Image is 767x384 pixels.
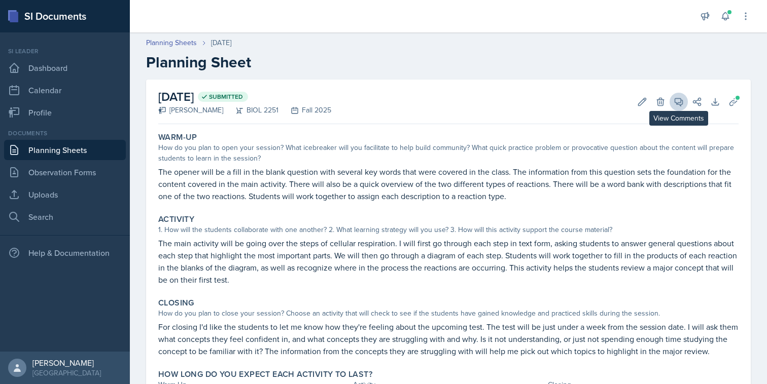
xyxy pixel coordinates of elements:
[158,105,223,116] div: [PERSON_NAME]
[158,214,194,224] label: Activity
[4,207,126,227] a: Search
[146,53,751,71] h2: Planning Sheet
[4,129,126,138] div: Documents
[4,243,126,263] div: Help & Documentation
[146,37,197,48] a: Planning Sheets
[670,93,688,111] button: View Comments
[158,298,194,308] label: Closing
[158,224,739,235] div: 1. How will the students collaborate with one another? 2. What learning strategy will you use? 3....
[4,80,126,100] a: Calendar
[158,142,739,164] div: How do you plan to open your session? What icebreaker will you facilitate to help build community...
[4,184,126,205] a: Uploads
[158,166,739,202] p: The opener will be a fill in the blank question with several key words that were covered in the c...
[158,308,739,319] div: How do you plan to close your session? Choose an activity that will check to see if the students ...
[32,368,101,378] div: [GEOGRAPHIC_DATA]
[4,140,126,160] a: Planning Sheets
[211,37,231,48] div: [DATE]
[4,162,126,182] a: Observation Forms
[278,105,331,116] div: Fall 2025
[4,58,126,78] a: Dashboard
[32,358,101,368] div: [PERSON_NAME]
[158,132,197,142] label: Warm-Up
[158,321,739,357] p: For closing I'd like the students to let me know how they're feeling about the upcoming test. The...
[4,102,126,123] a: Profile
[209,93,243,101] span: Submitted
[158,369,372,379] label: How long do you expect each activity to last?
[4,47,126,56] div: Si leader
[223,105,278,116] div: BIOL 2251
[158,88,331,106] h2: [DATE]
[158,237,739,286] p: The main activity will be going over the steps of cellular respiration. I will first go through e...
